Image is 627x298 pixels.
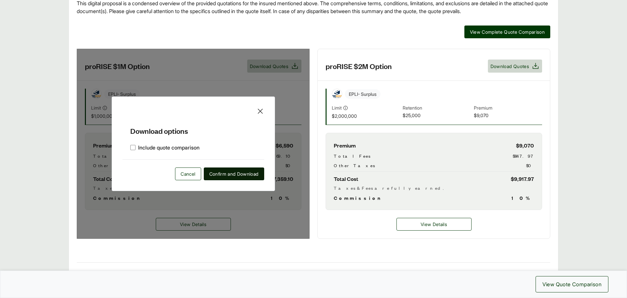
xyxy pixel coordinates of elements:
span: View Complete Quote Comparison [470,28,545,35]
span: View Details [421,221,447,228]
span: Other Taxes [334,162,375,169]
span: $9,070 [474,112,542,119]
span: EPLI - Surplus [345,89,380,99]
span: Total Cost [334,174,358,183]
span: Confirm and Download [209,170,259,177]
button: Cancel [175,167,201,180]
span: Premium [474,104,542,112]
label: Include quote comparison [130,144,200,151]
button: View Quote Comparison [536,276,608,292]
span: Commission [334,194,383,202]
span: Retention [403,104,471,112]
span: Premium [334,141,356,150]
span: $9,070 [516,141,534,150]
button: Download Quotes [488,60,542,73]
span: Limit [332,104,342,111]
span: $25,000 [403,112,471,119]
span: Cancel [181,170,195,177]
span: $0 [526,162,534,169]
img: proRise Insurance Services LLC [332,89,342,99]
span: Total Fees [334,152,370,159]
a: proRISE $2M Option details [396,218,472,231]
h3: proRISE $2M Option [326,61,392,71]
span: $847.97 [513,152,534,159]
span: 10 % [511,194,534,202]
span: View Quote Comparison [542,280,602,288]
h5: Download options [122,115,264,136]
button: Confirm and Download [204,167,264,180]
span: $2,000,000 [332,113,400,119]
div: Taxes & Fees are fully earned. [334,184,534,191]
span: Download Quotes [490,63,529,70]
button: View Complete Quote Comparison [464,26,551,38]
button: View Details [396,218,472,231]
span: $9,917.97 [511,174,534,183]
